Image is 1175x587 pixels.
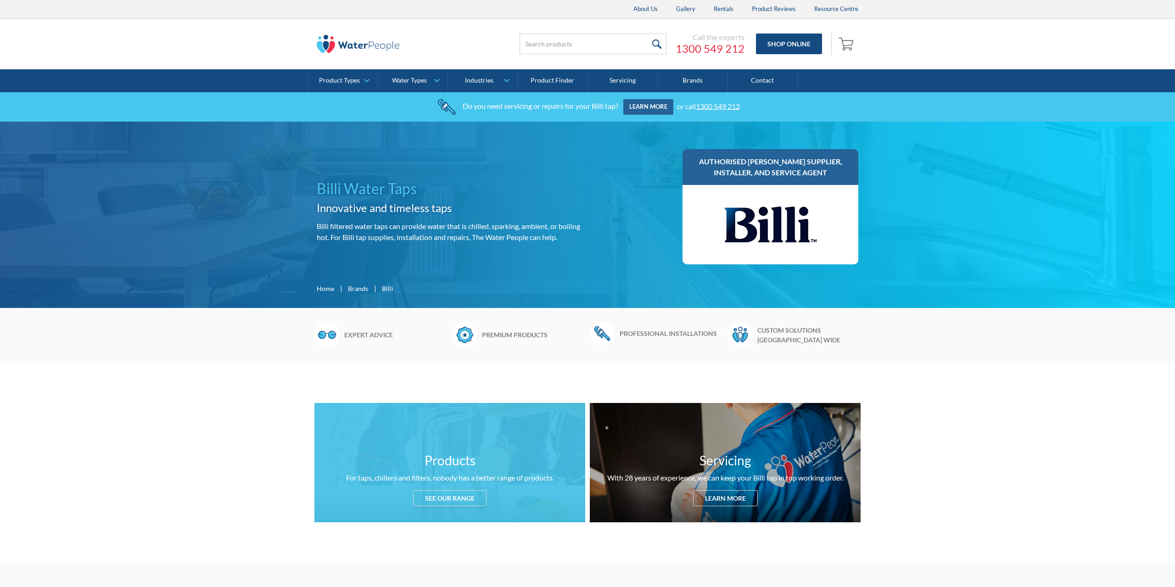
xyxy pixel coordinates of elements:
[676,42,744,56] a: 1300 549 212
[425,451,476,470] h3: Products
[319,77,360,84] div: Product Types
[317,178,584,200] h1: Billi Water Taps
[676,33,744,42] div: Call the experts
[839,36,856,51] img: shopping cart
[727,69,797,92] a: Contact
[756,34,822,54] a: Shop Online
[836,33,858,55] a: Open empty cart
[382,284,393,293] div: Billi
[463,101,618,110] div: Do you need servicing or repairs for your Billi tap?
[344,330,448,340] h6: Expert advice
[607,472,844,483] div: With 28 years of experience, we can keep your Billi tap in top working order.
[590,322,615,345] img: Wrench
[482,330,585,340] h6: Premium products
[590,403,861,522] a: ServicingWith 28 years of experience, we can keep your Billi tap in top working order.Learn more
[588,69,658,92] a: Servicing
[346,472,554,483] div: For taps, chillers and filters, nobody has a better range of products.
[373,283,377,294] div: |
[620,329,723,338] h6: Professional installations
[692,156,849,178] h3: Authorised [PERSON_NAME] supplier, installer, and service agent
[699,451,751,470] h3: Servicing
[314,403,585,522] a: ProductsFor taps, chillers and filters, nobody has a better range of products.See our range
[465,77,493,84] div: Industries
[413,490,487,506] div: See our range
[308,69,377,92] a: Product Types
[448,69,517,92] a: Industries
[727,322,753,347] img: Waterpeople Symbol
[757,325,861,345] h6: Custom solutions [GEOGRAPHIC_DATA] wide
[348,284,368,293] a: Brands
[658,69,727,92] a: Brands
[677,101,740,110] div: or call
[623,99,673,115] a: Learn more
[693,490,758,506] div: Learn more
[520,34,666,54] input: Search products
[314,322,340,347] img: Glasses
[339,283,343,294] div: |
[518,69,587,92] a: Product Finder
[725,194,817,255] img: Billi
[696,101,740,110] a: 1300 549 212
[317,284,334,293] a: Home
[317,200,584,216] h2: Innovative and timeless taps
[317,221,584,243] p: Billi filtered water taps can provide water that is chilled, sparking, ambient, or boiling hot. F...
[392,77,427,84] div: Water Types
[378,69,447,92] a: Water Types
[452,322,477,347] img: Badge
[317,35,399,53] img: The Water People
[1083,541,1175,587] iframe: podium webchat widget bubble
